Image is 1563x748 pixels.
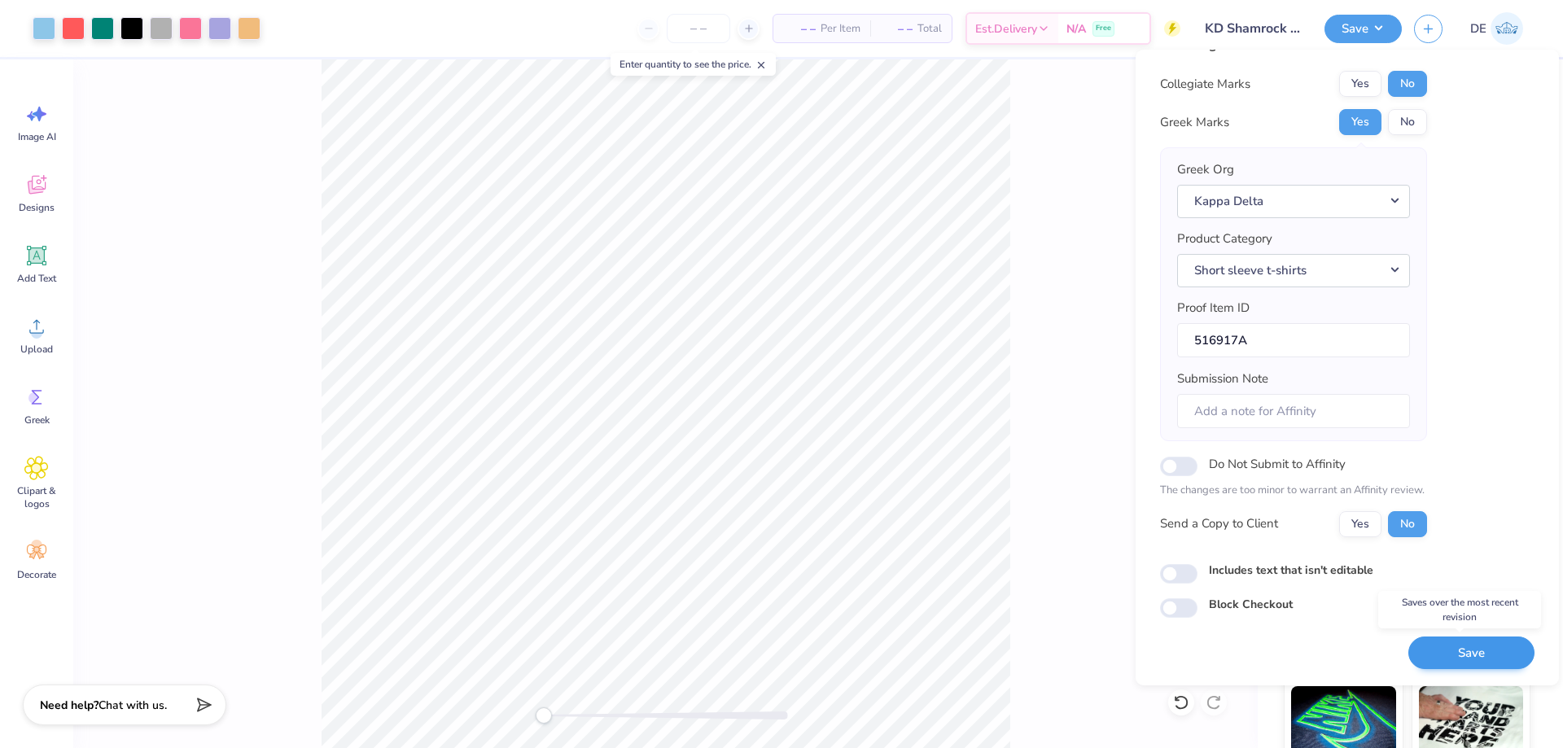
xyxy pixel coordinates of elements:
[1177,394,1410,429] input: Add a note for Affinity
[1160,483,1427,499] p: The changes are too minor to warrant an Affinity review.
[536,707,552,724] div: Accessibility label
[1066,20,1086,37] span: N/A
[1096,23,1111,34] span: Free
[1463,12,1530,45] a: DE
[917,20,942,37] span: Total
[17,568,56,581] span: Decorate
[1177,160,1234,179] label: Greek Org
[1470,20,1486,38] span: DE
[821,20,860,37] span: Per Item
[783,20,816,37] span: – –
[20,343,53,356] span: Upload
[1177,254,1410,287] button: Short sleeve t-shirts
[1408,636,1535,670] button: Save
[1160,514,1278,533] div: Send a Copy to Client
[1491,12,1523,45] img: Djian Evardoni
[1339,511,1381,537] button: Yes
[975,20,1037,37] span: Est. Delivery
[1388,71,1427,97] button: No
[1324,15,1402,43] button: Save
[667,14,730,43] input: – –
[1378,591,1541,628] div: Saves over the most recent revision
[1209,453,1346,475] label: Do Not Submit to Affinity
[10,484,63,510] span: Clipart & logos
[1160,113,1229,132] div: Greek Marks
[40,698,99,713] strong: Need help?
[1388,109,1427,135] button: No
[1177,185,1410,218] button: Kappa Delta
[880,20,913,37] span: – –
[1177,299,1250,317] label: Proof Item ID
[1177,370,1268,388] label: Submission Note
[18,130,56,143] span: Image AI
[611,53,776,76] div: Enter quantity to see the price.
[1209,562,1373,579] label: Includes text that isn't editable
[1177,230,1272,248] label: Product Category
[1160,75,1250,94] div: Collegiate Marks
[1388,511,1427,537] button: No
[1339,71,1381,97] button: Yes
[1193,12,1312,45] input: Untitled Design
[1209,596,1293,613] label: Block Checkout
[99,698,167,713] span: Chat with us.
[17,272,56,285] span: Add Text
[24,413,50,426] span: Greek
[19,201,55,214] span: Designs
[1339,109,1381,135] button: Yes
